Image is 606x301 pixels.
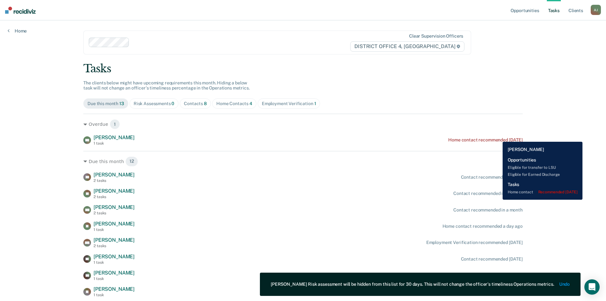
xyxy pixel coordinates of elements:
[461,175,523,180] div: Contact recommended [DATE]
[125,156,138,167] span: 12
[442,224,523,229] div: Home contact recommended a day ago
[83,80,250,91] span: The clients below might have upcoming requirements this month. Hiding a below task will not chang...
[83,156,523,167] div: Due this month 12
[559,282,570,287] button: Undo
[94,188,135,194] span: [PERSON_NAME]
[134,101,175,106] div: Risk Assessments
[83,119,523,129] div: Overdue 1
[94,270,135,276] span: [PERSON_NAME]
[94,244,135,248] div: 2 tasks
[271,282,554,287] div: [PERSON_NAME] Risk assessment will be hidden from this list for 30 days. This will not change the...
[87,101,124,106] div: Due this month
[83,62,523,75] div: Tasks
[119,101,124,106] span: 13
[94,276,135,281] div: 1 task
[184,101,207,106] div: Contacts
[8,28,27,34] a: Home
[94,204,135,210] span: [PERSON_NAME]
[249,101,252,106] span: 4
[94,286,135,292] span: [PERSON_NAME]
[94,293,135,297] div: 1 task
[350,41,464,52] span: DISTRICT OFFICE 4, [GEOGRAPHIC_DATA]
[5,7,36,14] img: Recidiviz
[94,172,135,178] span: [PERSON_NAME]
[94,227,135,232] div: 1 task
[94,237,135,243] span: [PERSON_NAME]
[426,240,523,245] div: Employment Verification recommended [DATE]
[314,101,316,106] span: 1
[94,211,135,215] div: 2 tasks
[216,101,252,106] div: Home Contacts
[94,195,135,199] div: 2 tasks
[453,207,523,213] div: Contact recommended in a month
[94,134,135,140] span: [PERSON_NAME]
[110,119,120,129] span: 1
[94,260,135,265] div: 1 task
[171,101,174,106] span: 0
[448,137,523,143] div: Home contact recommended [DATE]
[409,33,463,39] div: Clear supervision officers
[204,101,207,106] span: 8
[94,221,135,227] span: [PERSON_NAME]
[591,5,601,15] button: AJ
[94,254,135,260] span: [PERSON_NAME]
[94,178,135,183] div: 2 tasks
[584,279,600,295] div: Open Intercom Messenger
[591,5,601,15] div: A J
[262,101,316,106] div: Employment Verification
[453,191,523,196] div: Contact recommended in a month
[461,256,523,262] div: Contact recommended [DATE]
[94,141,135,146] div: 1 task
